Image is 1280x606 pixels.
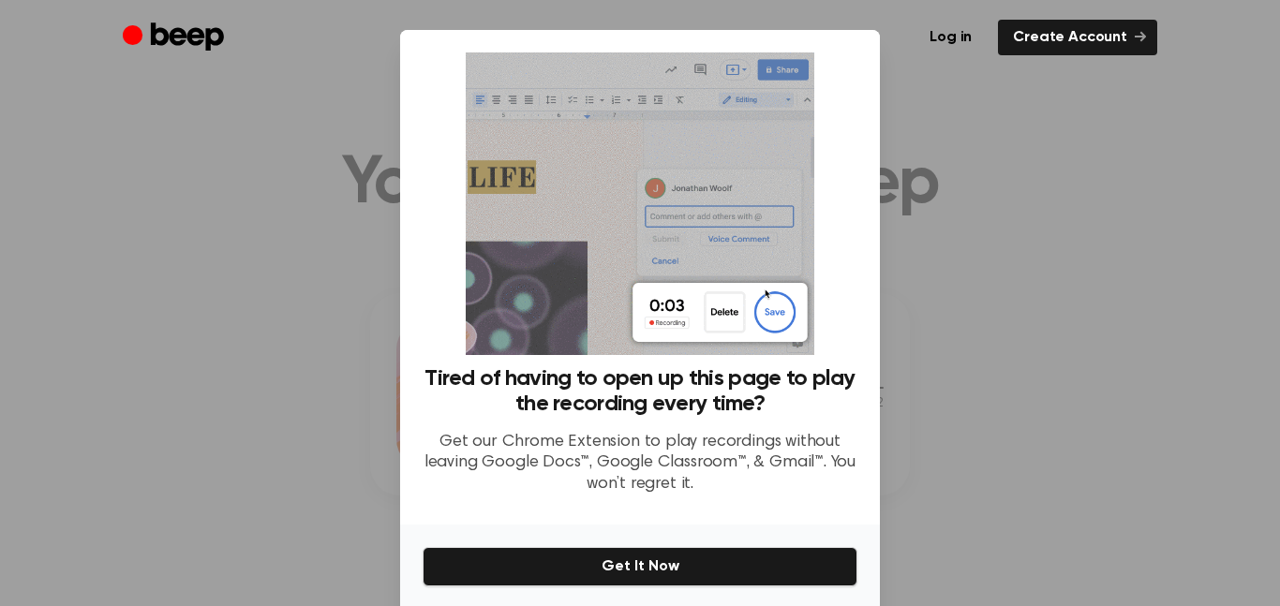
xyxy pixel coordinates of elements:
[423,366,857,417] h3: Tired of having to open up this page to play the recording every time?
[915,20,987,55] a: Log in
[423,547,857,586] button: Get It Now
[998,20,1157,55] a: Create Account
[466,52,813,355] img: Beep extension in action
[123,20,229,56] a: Beep
[423,432,857,495] p: Get our Chrome Extension to play recordings without leaving Google Docs™, Google Classroom™, & Gm...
